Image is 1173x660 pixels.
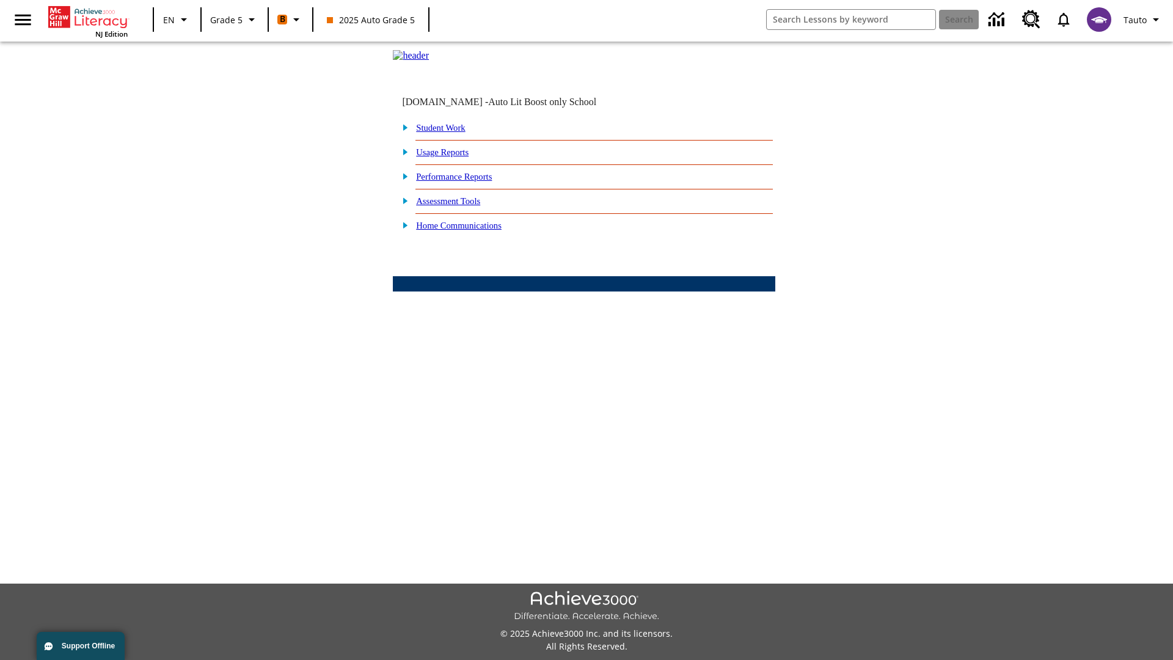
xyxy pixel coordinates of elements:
[1119,9,1168,31] button: Profile/Settings
[272,9,309,31] button: Boost Class color is orange. Change class color
[416,147,469,157] a: Usage Reports
[488,97,596,107] nobr: Auto Lit Boost only School
[1048,4,1080,35] a: Notifications
[210,13,243,26] span: Grade 5
[396,219,409,230] img: plus.gif
[95,29,128,38] span: NJ Edition
[1087,7,1111,32] img: avatar image
[767,10,935,29] input: search field
[37,632,125,660] button: Support Offline
[981,3,1015,37] a: Data Center
[514,591,659,622] img: Achieve3000 Differentiate Accelerate Achieve
[416,221,502,230] a: Home Communications
[327,13,415,26] span: 2025 Auto Grade 5
[280,12,285,27] span: B
[1015,3,1048,36] a: Resource Center, Will open in new tab
[1124,13,1147,26] span: Tauto
[416,172,492,182] a: Performance Reports
[396,146,409,157] img: plus.gif
[393,50,429,61] img: header
[5,2,41,38] button: Open side menu
[205,9,264,31] button: Grade: Grade 5, Select a grade
[1080,4,1119,35] button: Select a new avatar
[396,122,409,133] img: plus.gif
[62,642,115,650] span: Support Offline
[158,9,197,31] button: Language: EN, Select a language
[396,195,409,206] img: plus.gif
[48,4,128,38] div: Home
[416,123,465,133] a: Student Work
[396,170,409,182] img: plus.gif
[163,13,175,26] span: EN
[402,97,627,108] td: [DOMAIN_NAME] -
[416,196,480,206] a: Assessment Tools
